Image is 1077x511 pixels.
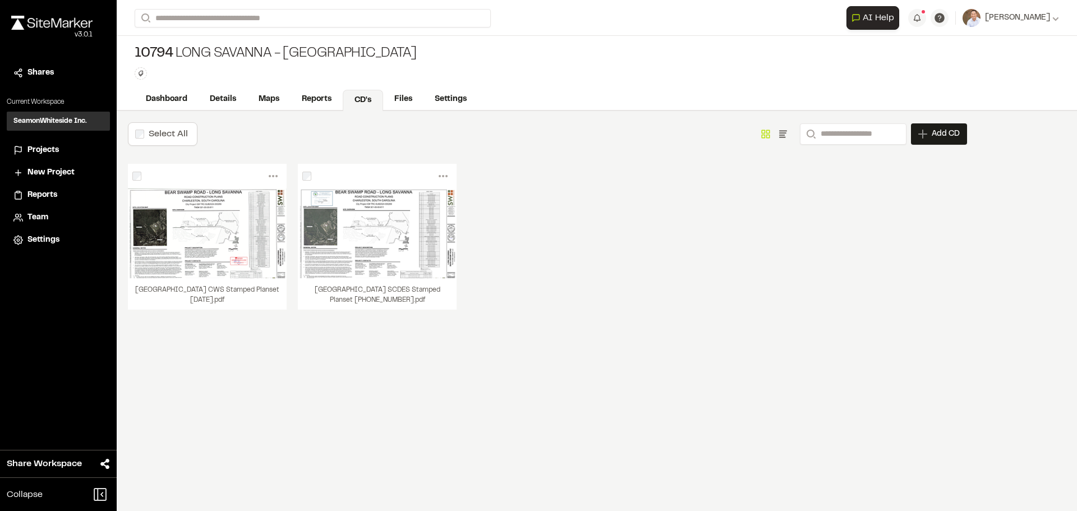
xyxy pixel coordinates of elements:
a: Details [199,89,247,110]
a: Settings [424,89,478,110]
span: Share Workspace [7,457,82,471]
span: [PERSON_NAME] [985,12,1050,24]
img: User [963,9,981,27]
div: [GEOGRAPHIC_DATA] CWS Stamped Planset [DATE].pdf [128,278,287,310]
a: Dashboard [135,89,199,110]
button: [PERSON_NAME] [963,9,1059,27]
span: New Project [27,167,75,179]
a: Files [383,89,424,110]
div: Open AI Assistant [846,6,904,30]
a: Settings [13,234,103,246]
a: Team [13,211,103,224]
a: Maps [247,89,291,110]
button: Search [135,9,155,27]
span: AI Help [863,11,894,25]
h3: SeamonWhiteside Inc. [13,116,87,126]
div: [GEOGRAPHIC_DATA] SCDES Stamped Planset [PHONE_NUMBER].pdf [298,278,457,310]
span: Settings [27,234,59,246]
span: Projects [27,144,59,156]
span: Shares [27,67,54,79]
a: Shares [13,67,103,79]
img: rebrand.png [11,16,93,30]
span: Reports [27,189,57,201]
a: Reports [291,89,343,110]
p: Current Workspace [7,97,110,107]
button: Search [800,123,820,145]
button: Edit Tags [135,67,147,80]
a: CD's [343,90,383,111]
span: Team [27,211,48,224]
span: 10794 [135,45,173,63]
a: Reports [13,189,103,201]
div: Oh geez...please don't... [11,30,93,40]
button: Open AI Assistant [846,6,899,30]
a: Projects [13,144,103,156]
a: New Project [13,167,103,179]
span: Add CD [932,128,960,140]
label: Select All [149,130,188,138]
div: Long Savanna - [GEOGRAPHIC_DATA] [135,45,417,63]
span: Collapse [7,488,43,501]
